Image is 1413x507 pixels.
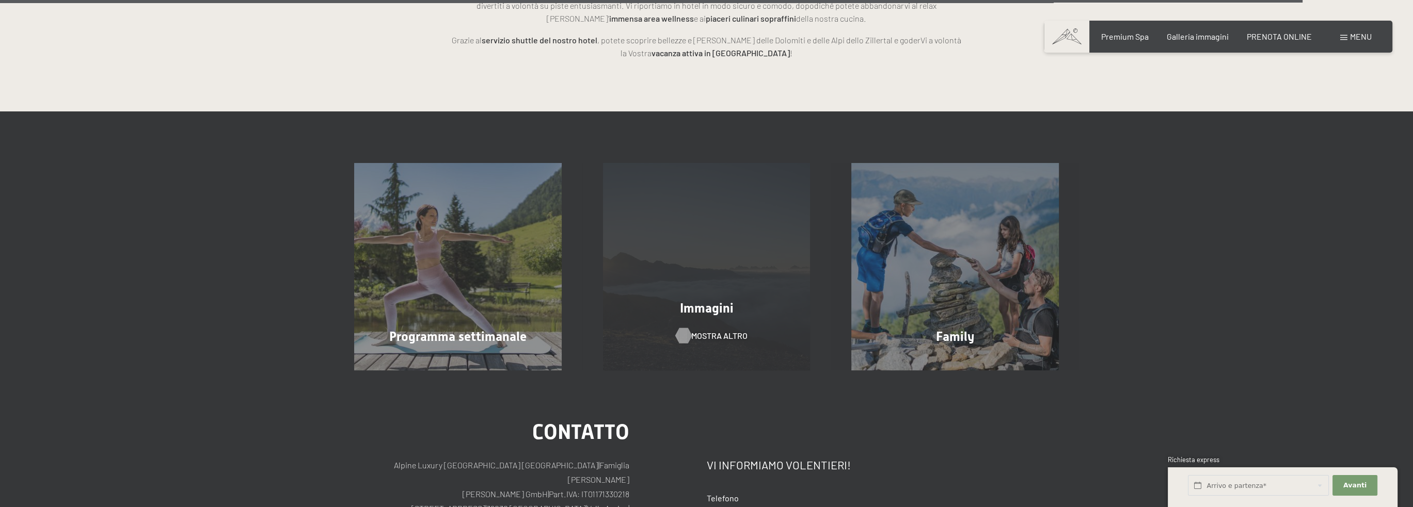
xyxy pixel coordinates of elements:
span: Vi informiamo volentieri! [707,458,851,471]
span: Richiesta express [1168,455,1219,464]
strong: piaceri culinari sopraffini [706,13,796,23]
span: Menu [1350,31,1372,41]
a: vacanza attiva nel hotel Benessere - Hotel con sala fitness - Sala yoga Programma settimanale [334,163,582,370]
span: Programma settimanale [389,329,527,344]
span: Avanti [1343,481,1367,490]
a: Galleria immagini [1167,31,1229,41]
a: [Translate to Italienisch:] Family [831,163,1079,370]
span: Telefono [707,493,739,503]
strong: immensa area wellness [609,13,694,23]
span: Contatto [532,420,629,444]
span: Family [936,329,974,344]
strong: servizio shuttle del nostro hotel [482,35,597,45]
span: Immagini [680,301,734,316]
a: vacanza attiva nel hotel Benessere - Hotel con sala fitness - Sala yoga Immagini mostra altro [582,163,831,370]
span: | [598,460,599,470]
a: PRENOTA ONLINE [1247,31,1312,41]
button: Avanti [1332,475,1377,496]
strong: vacanza attiva in [GEOGRAPHIC_DATA] [652,48,790,58]
span: mostra altro [691,330,748,341]
p: Grazie al , potete scoprire bellezze e [PERSON_NAME] delle Dolomiti e delle Alpi dello Zillertal ... [449,34,965,60]
span: | [548,489,549,499]
a: Premium Spa [1101,31,1148,41]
